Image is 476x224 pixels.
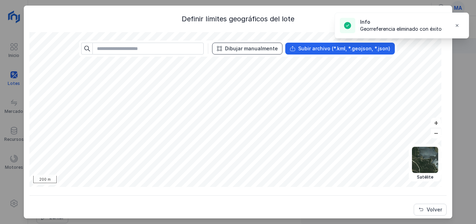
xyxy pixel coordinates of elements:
button: + [431,118,441,128]
button: Dibujar manualmente [212,43,282,55]
button: Volver [414,204,447,216]
img: satellite.webp [412,147,438,173]
button: – [431,128,441,138]
div: Info [360,19,442,26]
button: Subir archivo (*.kml, *.geojson, *.json) [285,43,395,55]
div: Dibujar manualmente [225,45,278,52]
div: Satélite [412,174,438,180]
div: Definir límites geográficos del lote [29,14,447,24]
div: Georreferencia eliminado con éxito [360,26,442,32]
div: Volver [427,206,442,213]
div: Subir archivo (*.kml, *.geojson, *.json) [298,45,390,52]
